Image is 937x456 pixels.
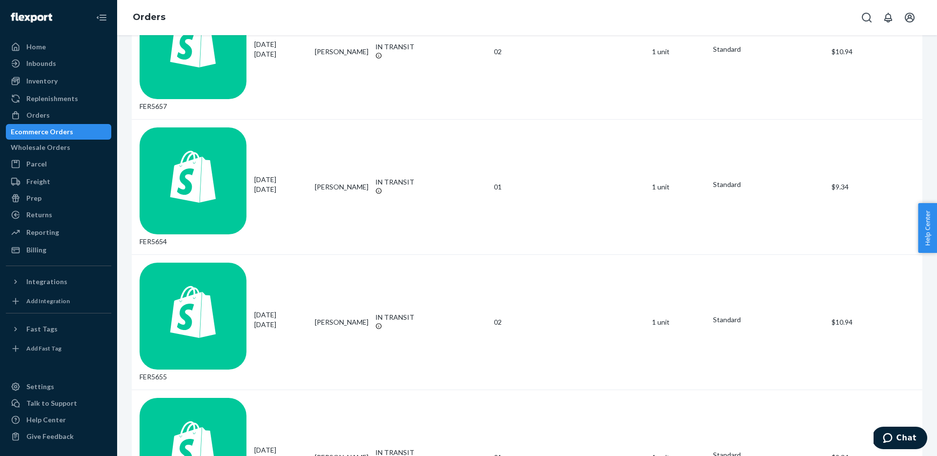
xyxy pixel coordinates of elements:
[125,3,173,32] ol: breadcrumbs
[6,341,111,356] a: Add Fast Tag
[311,119,371,254] td: [PERSON_NAME]
[26,110,50,120] div: Orders
[918,203,937,253] button: Help Center
[648,119,709,254] td: 1 unit
[874,427,927,451] iframe: Opens a widget where you can chat to one of our agents
[6,140,111,155] a: Wholesale Orders
[375,177,486,187] div: IN TRANSIT
[828,119,922,254] td: $9.34
[828,254,922,390] td: $10.94
[11,143,70,152] div: Wholesale Orders
[6,395,111,411] button: Talk to Support
[6,293,111,309] a: Add Integration
[494,47,644,57] div: 02
[6,429,111,444] button: Give Feedback
[26,432,74,441] div: Give Feedback
[6,91,111,106] a: Replenishments
[26,277,67,287] div: Integrations
[254,185,307,194] p: [DATE]
[6,379,111,394] a: Settings
[6,124,111,140] a: Ecommerce Orders
[713,44,824,54] p: Standard
[26,159,47,169] div: Parcel
[713,315,824,325] p: Standard
[26,382,54,392] div: Settings
[254,310,307,330] div: [DATE]
[6,242,111,258] a: Billing
[6,412,111,428] a: Help Center
[6,190,111,206] a: Prep
[878,8,898,27] button: Open notifications
[6,56,111,71] a: Inbounds
[26,297,70,305] div: Add Integration
[900,8,919,27] button: Open account menu
[26,193,41,203] div: Prep
[26,344,61,352] div: Add Fast Tag
[26,228,59,237] div: Reporting
[6,207,111,223] a: Returns
[311,254,371,390] td: [PERSON_NAME]
[26,59,56,68] div: Inbounds
[26,324,58,334] div: Fast Tags
[6,321,111,337] button: Fast Tags
[857,8,876,27] button: Open Search Box
[713,180,824,189] p: Standard
[254,49,307,59] p: [DATE]
[494,317,644,327] div: 02
[92,8,111,27] button: Close Navigation
[6,73,111,89] a: Inventory
[254,40,307,59] div: [DATE]
[6,174,111,189] a: Freight
[26,398,77,408] div: Talk to Support
[26,94,78,104] div: Replenishments
[26,76,58,86] div: Inventory
[6,156,111,172] a: Parcel
[133,12,165,22] a: Orders
[6,107,111,123] a: Orders
[140,127,246,247] div: FER5654
[26,177,50,187] div: Freight
[6,225,111,240] a: Reporting
[494,182,644,192] div: 01
[26,415,66,425] div: Help Center
[648,254,709,390] td: 1 unit
[375,42,486,52] div: IN TRANSIT
[140,263,246,382] div: FER5655
[6,39,111,55] a: Home
[26,245,46,255] div: Billing
[11,127,73,137] div: Ecommerce Orders
[26,210,52,220] div: Returns
[254,320,307,330] p: [DATE]
[254,175,307,194] div: [DATE]
[11,13,52,22] img: Flexport logo
[26,42,46,52] div: Home
[6,274,111,290] button: Integrations
[375,312,486,322] div: IN TRANSIT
